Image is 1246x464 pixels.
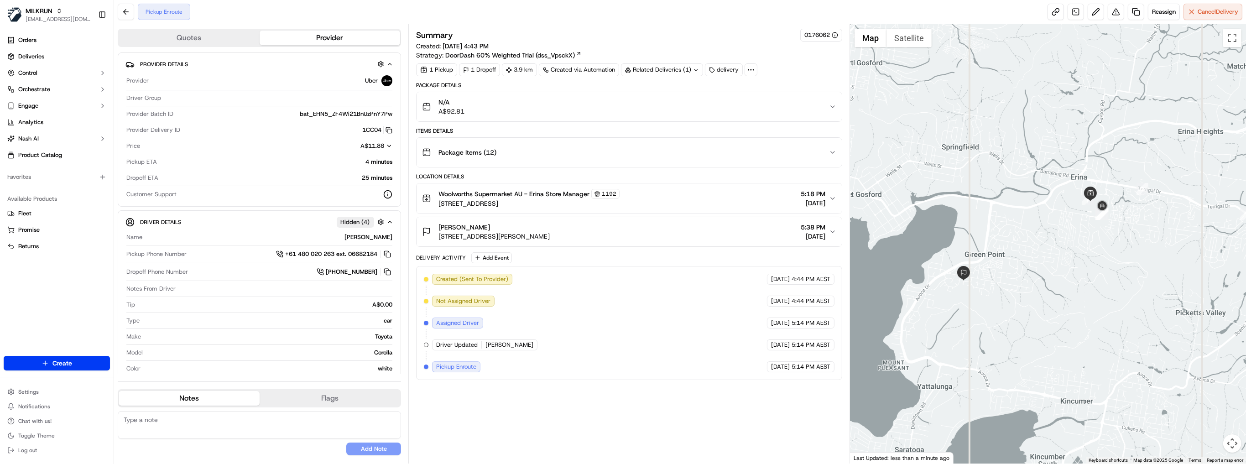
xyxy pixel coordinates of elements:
div: 3 [1082,193,1094,205]
span: bat_EHN5_ZF4Wi21BnUzPnY7Pw [300,110,392,118]
div: Favorites [4,170,110,184]
span: [EMAIL_ADDRESS][DOMAIN_NAME] [26,16,91,23]
button: Log out [4,444,110,457]
span: Dropoff Phone Number [126,268,188,276]
span: 1192 [602,190,616,198]
span: Deliveries [18,52,44,61]
div: Toyota [145,333,392,341]
span: [PERSON_NAME] [485,341,533,349]
a: Deliveries [4,49,110,64]
img: Google [852,452,882,464]
button: N/AA$92.81 [417,92,842,121]
a: Fleet [7,209,106,218]
button: Settings [4,386,110,398]
div: car [143,317,392,325]
span: Created: [416,42,489,51]
button: Control [4,66,110,80]
span: Toggle Theme [18,432,55,439]
a: [PHONE_NUMBER] [317,267,392,277]
button: Map camera controls [1223,434,1241,453]
div: Strategy: [416,51,582,60]
span: [DATE] [771,319,790,327]
span: Notes From Driver [126,285,176,293]
span: [DATE] [801,198,825,208]
span: Fleet [18,209,31,218]
div: 1 Pickup [416,63,457,76]
div: Location Details [416,173,842,180]
span: Make [126,333,141,341]
span: A$92.81 [438,107,464,116]
div: Last Updated: less than a minute ago [850,452,954,464]
div: Available Products [4,192,110,206]
button: Hidden (4) [337,216,386,228]
span: Provider Delivery ID [126,126,180,134]
button: Flags [260,391,401,406]
button: Nash AI [4,131,110,146]
button: Show street map [855,29,886,47]
span: Orders [18,36,36,44]
button: Woolworths Supermarket AU - Erina Store Manager1192[STREET_ADDRESS]5:18 PM[DATE] [417,183,842,214]
span: Woolworths Supermarket AU - Erina Store Manager [438,189,589,198]
span: Pickup ETA [126,158,157,166]
span: Control [18,69,37,77]
span: 4:44 PM AEST [792,275,830,283]
button: Toggle Theme [4,429,110,442]
img: uber-new-logo.jpeg [381,75,392,86]
span: Color [126,365,141,373]
span: Driver Updated [436,341,478,349]
span: [STREET_ADDRESS][PERSON_NAME] [438,232,550,241]
a: Report a map error [1207,458,1243,463]
span: DoorDash 60% Weighted Trial (dss_VpsckX) [445,51,575,60]
span: Type [126,317,140,325]
button: [PERSON_NAME][STREET_ADDRESS][PERSON_NAME]5:38 PM[DATE] [417,217,842,246]
button: Promise [4,223,110,237]
div: Related Deliveries (1) [621,63,703,76]
span: 4:44 PM AEST [792,297,830,305]
span: Create [52,359,72,368]
div: white [144,365,392,373]
span: Orchestrate [18,85,50,94]
img: MILKRUN [7,7,22,22]
div: 4 minutes [161,158,392,166]
span: Provider Details [140,61,188,68]
button: MILKRUN [26,6,52,16]
span: Log out [18,447,37,454]
span: 5:14 PM AEST [792,363,830,371]
div: 1 Dropoff [459,63,500,76]
span: Chat with us! [18,417,52,425]
span: Pickup Phone Number [126,250,187,258]
a: DoorDash 60% Weighted Trial (dss_VpsckX) [445,51,582,60]
button: Package Items (12) [417,138,842,167]
span: Settings [18,388,39,396]
span: Price [126,142,140,150]
span: Driver Group [126,94,161,102]
button: 1CC04 [362,126,392,134]
span: Uber [365,77,378,85]
span: [DATE] [771,297,790,305]
button: MILKRUNMILKRUN[EMAIL_ADDRESS][DOMAIN_NAME] [4,4,94,26]
button: Reassign [1148,4,1180,20]
span: 5:18 PM [801,189,825,198]
span: Provider Batch ID [126,110,173,118]
div: 2 [1137,183,1148,195]
div: Corolla [146,349,392,357]
div: 7 [1096,208,1108,220]
span: [PERSON_NAME] [438,223,490,232]
button: 0176062 [804,31,838,39]
a: Promise [7,226,106,234]
a: Created via Automation [539,63,619,76]
span: Engage [18,102,38,110]
a: Analytics [4,115,110,130]
span: 5:14 PM AEST [792,341,830,349]
span: Nash AI [18,135,39,143]
span: [PHONE_NUMBER] [326,268,377,276]
div: [PERSON_NAME] [146,233,392,241]
div: 4 [1095,208,1107,220]
span: Map data ©2025 Google [1133,458,1183,463]
div: 3.9 km [502,63,537,76]
span: Name [126,233,142,241]
div: 25 minutes [162,174,392,182]
span: Driver Details [140,219,181,226]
